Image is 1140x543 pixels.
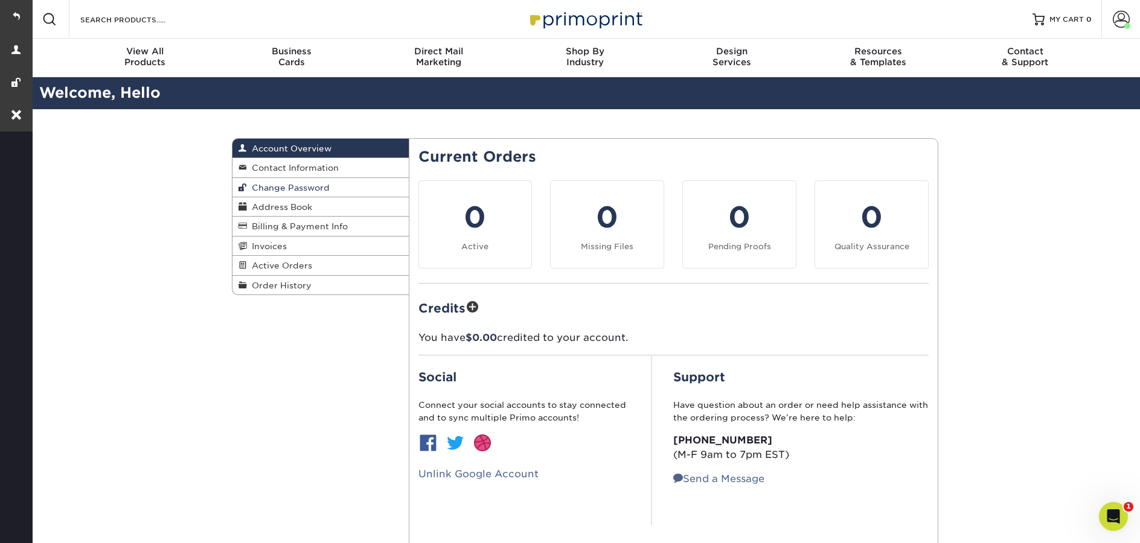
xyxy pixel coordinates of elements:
[232,158,409,177] a: Contact Information
[690,195,789,239] div: 0
[232,276,409,294] a: Order History
[805,39,952,77] a: Resources& Templates
[79,12,197,27] input: SEARCH PRODUCTS.....
[30,82,1140,104] h2: Welcome, Hello
[418,399,630,424] p: Connect your social accounts to stay connected and to sync multiple Primo accounts!
[418,331,929,345] p: You have credited to your account.
[1099,502,1128,531] iframe: Intercom live chat
[952,46,1098,57] span: Contact
[805,46,952,68] div: & Templates
[952,46,1098,68] div: & Support
[232,178,409,197] a: Change Password
[247,183,330,192] span: Change Password
[365,39,512,77] a: Direct MailMarketing
[232,217,409,236] a: Billing & Payment Info
[72,46,219,57] span: View All
[219,46,365,57] span: Business
[418,433,438,453] img: btn-facebook.jpg
[805,46,952,57] span: Resources
[219,46,365,68] div: Cards
[247,241,287,251] span: Invoices
[232,139,409,158] a: Account Overview
[682,180,796,268] a: 0 Pending Proofs
[461,242,488,251] small: Active
[247,281,312,290] span: Order History
[708,242,771,251] small: Pending Proofs
[1124,502,1133,512] span: 1
[365,46,512,57] span: Direct Mail
[72,39,219,77] a: View AllProducts
[512,46,659,57] span: Shop By
[658,46,805,68] div: Services
[247,144,331,153] span: Account Overview
[418,298,929,317] h2: Credits
[219,39,365,77] a: BusinessCards
[446,433,465,453] img: btn-twitter.jpg
[247,221,348,231] span: Billing & Payment Info
[673,434,772,446] strong: [PHONE_NUMBER]
[365,46,512,68] div: Marketing
[1086,15,1092,24] span: 0
[558,195,656,239] div: 0
[466,332,497,343] span: $0.00
[418,180,533,268] a: 0 Active
[673,399,929,424] p: Have question about an order or need help assistance with the ordering process? We’re here to help:
[815,180,929,268] a: 0 Quality Assurance
[1049,14,1084,25] span: MY CART
[673,370,929,384] h2: Support
[834,242,909,251] small: Quality Assurance
[512,39,659,77] a: Shop ByIndustry
[247,202,312,212] span: Address Book
[247,163,339,173] span: Contact Information
[673,433,929,462] p: (M-F 9am to 7pm EST)
[473,433,492,453] img: btn-dribbble.jpg
[550,180,664,268] a: 0 Missing Files
[581,242,633,251] small: Missing Files
[418,468,539,480] a: Unlink Google Account
[673,473,764,484] a: Send a Message
[418,148,929,166] h2: Current Orders
[512,46,659,68] div: Industry
[525,6,645,32] img: Primoprint
[952,39,1098,77] a: Contact& Support
[426,195,525,239] div: 0
[822,195,921,239] div: 0
[72,46,219,68] div: Products
[232,237,409,256] a: Invoices
[247,261,312,270] span: Active Orders
[658,46,805,57] span: Design
[232,197,409,217] a: Address Book
[232,256,409,275] a: Active Orders
[418,370,630,384] h2: Social
[658,39,805,77] a: DesignServices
